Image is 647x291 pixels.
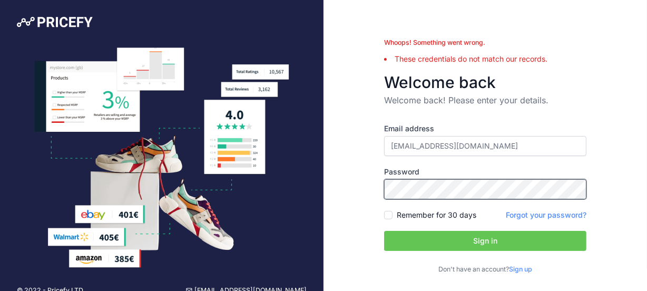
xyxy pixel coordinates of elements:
[384,265,586,275] p: Don't have an account?
[397,210,476,220] label: Remember for 30 days
[384,231,586,251] button: Sign in
[384,123,586,134] label: Email address
[384,94,586,106] p: Welcome back! Please enter your details.
[384,136,586,156] input: Enter your email
[384,167,586,177] label: Password
[384,54,586,64] li: These credentials do not match our records.
[384,38,586,48] div: Whoops! Something went wrong.
[17,17,93,27] img: Pricefy
[509,265,532,273] a: Sign up
[384,73,586,92] h3: Welcome back
[506,210,586,219] a: Forgot your password?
